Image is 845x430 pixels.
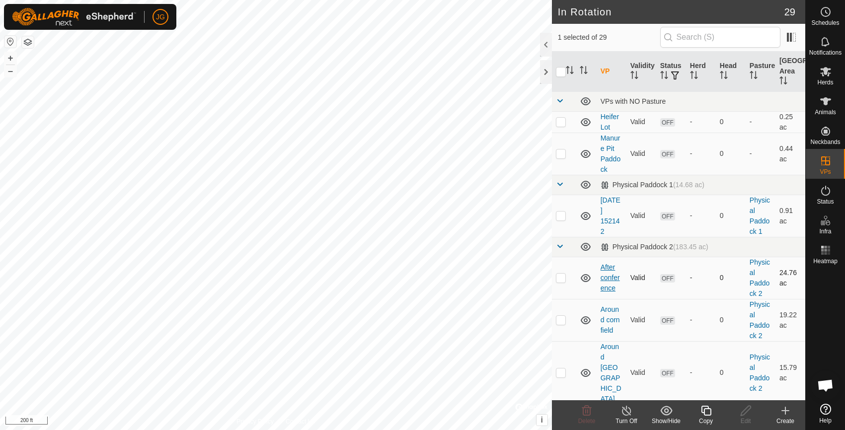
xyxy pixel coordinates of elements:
[626,52,656,92] th: Validity
[775,133,805,175] td: 0.44 ac
[626,341,656,404] td: Valid
[601,243,708,251] div: Physical Paddock 2
[660,72,668,80] p-sorticon: Activate to sort
[775,52,805,92] th: [GEOGRAPHIC_DATA] Area
[690,117,712,127] div: -
[686,52,716,92] th: Herd
[4,65,16,77] button: –
[626,195,656,237] td: Valid
[784,4,795,19] span: 29
[236,417,274,426] a: Privacy Policy
[811,370,841,400] div: Open chat
[656,52,686,92] th: Status
[690,367,712,378] div: -
[716,52,746,92] th: Head
[580,68,588,75] p-sorticon: Activate to sort
[630,72,638,80] p-sorticon: Activate to sort
[601,181,704,189] div: Physical Paddock 1
[156,12,165,22] span: JG
[810,139,840,145] span: Neckbands
[813,258,838,264] span: Heatmap
[819,228,831,234] span: Infra
[558,32,660,43] span: 1 selected of 29
[750,72,758,80] p-sorticon: Activate to sort
[660,274,675,283] span: OFF
[646,417,686,426] div: Show/Hide
[775,111,805,133] td: 0.25 ac
[775,299,805,341] td: 19.22 ac
[601,134,620,173] a: Manure Pit Paddock
[716,299,746,341] td: 0
[775,195,805,237] td: 0.91 ac
[766,417,805,426] div: Create
[673,181,704,189] span: (14.68 ac)
[626,133,656,175] td: Valid
[4,52,16,64] button: +
[660,150,675,158] span: OFF
[660,27,780,48] input: Search (S)
[726,417,766,426] div: Edit
[817,79,833,85] span: Herds
[815,109,836,115] span: Animals
[690,315,712,325] div: -
[686,417,726,426] div: Copy
[775,257,805,299] td: 24.76 ac
[607,417,646,426] div: Turn Off
[626,257,656,299] td: Valid
[716,111,746,133] td: 0
[626,299,656,341] td: Valid
[660,118,675,127] span: OFF
[626,111,656,133] td: Valid
[566,68,574,75] p-sorticon: Activate to sort
[597,52,626,92] th: VP
[22,36,34,48] button: Map Layers
[537,415,547,426] button: i
[811,20,839,26] span: Schedules
[746,52,775,92] th: Pasture
[601,113,619,131] a: Heifer Lot
[720,72,728,80] p-sorticon: Activate to sort
[601,196,620,235] a: [DATE] 152142
[746,111,775,133] td: -
[690,72,698,80] p-sorticon: Activate to sort
[690,211,712,221] div: -
[819,418,832,424] span: Help
[12,8,136,26] img: Gallagher Logo
[817,199,834,205] span: Status
[601,343,621,403] a: Around [GEOGRAPHIC_DATA]
[750,196,770,235] a: Physical Paddock 1
[716,341,746,404] td: 0
[286,417,315,426] a: Contact Us
[820,169,831,175] span: VPs
[806,400,845,428] a: Help
[4,36,16,48] button: Reset Map
[578,418,596,425] span: Delete
[673,243,708,251] span: (183.45 ac)
[690,148,712,159] div: -
[690,273,712,283] div: -
[746,133,775,175] td: -
[558,6,784,18] h2: In Rotation
[601,305,620,334] a: Around corn field
[716,195,746,237] td: 0
[750,258,770,297] a: Physical Paddock 2
[601,97,801,105] div: VPs with NO Pasture
[660,316,675,325] span: OFF
[750,300,770,340] a: Physical Paddock 2
[779,78,787,86] p-sorticon: Activate to sort
[660,212,675,220] span: OFF
[750,353,770,392] a: Physical Paddock 2
[716,133,746,175] td: 0
[809,50,842,56] span: Notifications
[716,257,746,299] td: 0
[540,416,542,424] span: i
[601,263,620,292] a: After conference
[660,369,675,377] span: OFF
[775,341,805,404] td: 15.79 ac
